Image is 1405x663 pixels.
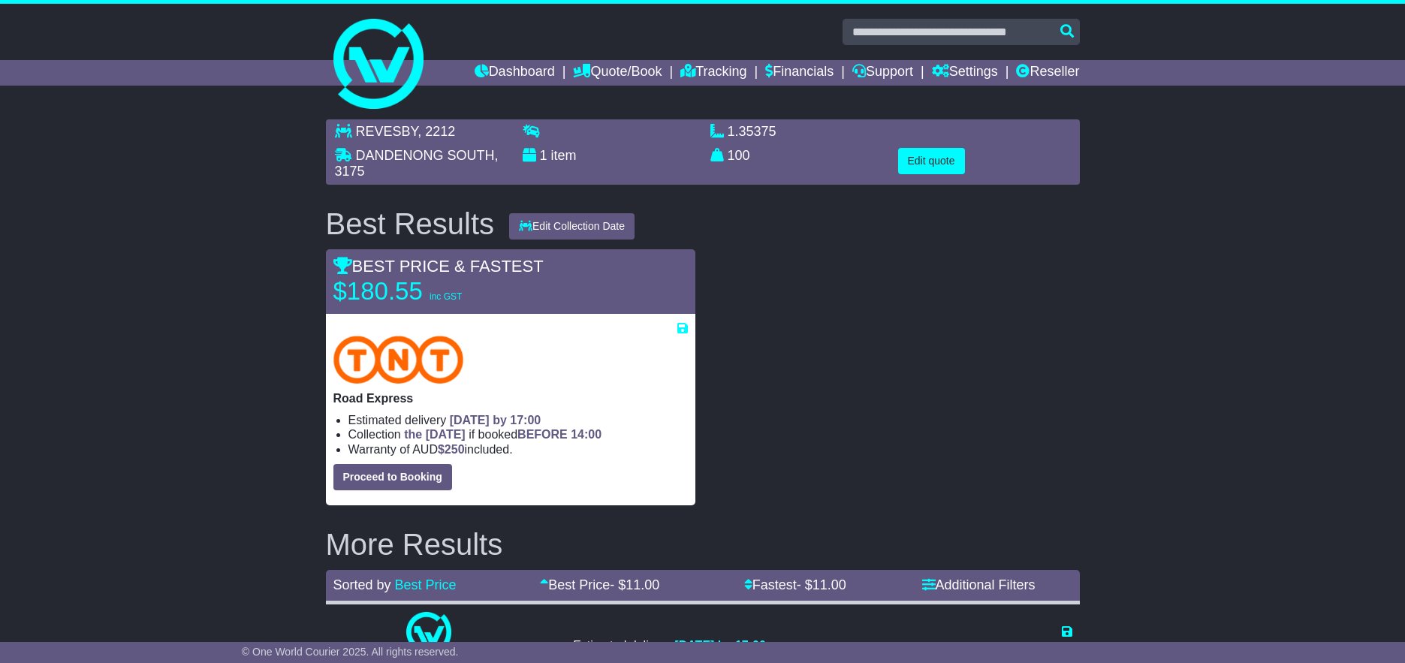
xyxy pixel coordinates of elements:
[318,207,502,240] div: Best Results
[333,336,464,384] img: TNT Domestic: Road Express
[765,60,834,86] a: Financials
[1016,60,1079,86] a: Reseller
[509,213,635,240] button: Edit Collection Date
[898,148,965,174] button: Edit quote
[335,148,499,179] span: , 3175
[404,428,465,441] span: the [DATE]
[610,577,659,592] span: - $
[744,577,846,592] a: Fastest- $11.00
[932,60,998,86] a: Settings
[626,577,659,592] span: 11.00
[540,577,659,592] a: Best Price- $11.00
[242,646,459,658] span: © One World Courier 2025. All rights reserved.
[430,291,462,302] span: inc GST
[551,148,577,163] span: item
[680,60,746,86] a: Tracking
[573,638,766,652] li: Estimated delivery
[418,124,455,139] span: , 2212
[674,639,766,652] span: [DATE] by 17:00
[333,276,521,306] p: $180.55
[348,442,688,457] li: Warranty of AUD included.
[333,391,688,405] p: Road Express
[540,148,547,163] span: 1
[571,428,601,441] span: 14:00
[356,148,495,163] span: DANDENONG SOUTH
[348,427,688,441] li: Collection
[728,148,750,163] span: 100
[356,124,418,139] span: REVESBY
[450,414,541,426] span: [DATE] by 17:00
[573,60,662,86] a: Quote/Book
[333,257,544,276] span: BEST PRICE & FASTEST
[326,528,1080,561] h2: More Results
[852,60,913,86] a: Support
[333,577,391,592] span: Sorted by
[445,443,465,456] span: 250
[348,413,688,427] li: Estimated delivery
[395,577,457,592] a: Best Price
[728,124,776,139] span: 1.35375
[517,428,568,441] span: BEFORE
[475,60,555,86] a: Dashboard
[922,577,1036,592] a: Additional Filters
[797,577,846,592] span: - $
[406,612,451,657] img: One World Courier: Same Day Nationwide(quotes take 0.5-1 hour)
[404,428,601,441] span: if booked
[813,577,846,592] span: 11.00
[333,464,452,490] button: Proceed to Booking
[438,443,465,456] span: $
